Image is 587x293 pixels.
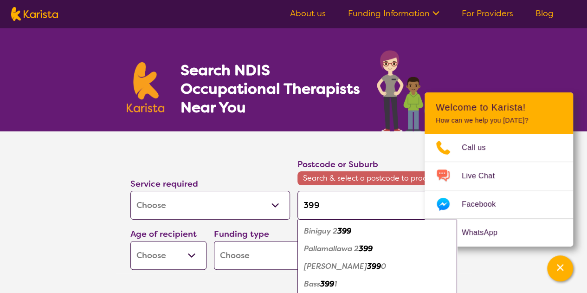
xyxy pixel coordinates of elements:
img: Karista logo [11,7,58,21]
label: Postcode or Suburb [297,159,378,170]
a: Blog [535,8,554,19]
em: 399 [320,279,334,289]
img: occupational-therapy [377,50,461,131]
img: Karista logo [127,62,165,112]
ul: Choose channel [425,134,573,247]
div: Glen Forbes 3990 [302,258,452,275]
em: Bass [304,279,320,289]
em: 399 [359,244,373,254]
em: 0 [381,261,386,271]
em: 1 [334,279,337,289]
label: Service required [130,178,198,189]
em: [PERSON_NAME] [304,261,367,271]
div: Pallamallawa 2399 [302,240,452,258]
a: Web link opens in a new tab. [425,219,573,247]
button: Channel Menu [547,255,573,281]
a: Funding Information [348,8,439,19]
a: About us [290,8,326,19]
h1: Search NDIS Occupational Therapists Near You [180,61,361,117]
h2: Welcome to Karista! [436,102,562,113]
p: How can we help you [DATE]? [436,117,562,124]
span: Search & select a postcode to proceed [297,171,457,185]
span: Facebook [462,197,507,211]
div: Biniguy 2399 [302,222,452,240]
div: Channel Menu [425,92,573,247]
label: Funding type [214,228,269,240]
em: 399 [367,261,381,271]
em: 399 [337,226,351,236]
span: Call us [462,141,497,155]
label: Age of recipient [130,228,197,240]
em: Biniguy 2 [304,226,337,236]
a: For Providers [462,8,513,19]
input: Type [297,191,457,220]
em: Pallamallawa 2 [304,244,359,254]
span: Live Chat [462,169,506,183]
div: Bass 3991 [302,275,452,293]
span: WhatsApp [462,226,509,240]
